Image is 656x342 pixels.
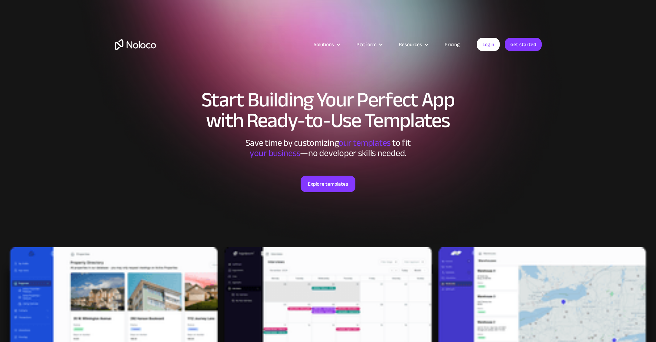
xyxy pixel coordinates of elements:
[225,138,431,158] div: Save time by customizing to fit ‍ —no developer skills needed.
[305,40,348,49] div: Solutions
[436,40,468,49] a: Pricing
[339,134,391,151] span: our templates
[390,40,436,49] div: Resources
[356,40,376,49] div: Platform
[314,40,334,49] div: Solutions
[399,40,422,49] div: Resources
[115,90,542,131] h1: Start Building Your Perfect App with Ready-to-Use Templates
[505,38,542,51] a: Get started
[115,39,156,50] a: home
[477,38,500,51] a: Login
[348,40,390,49] div: Platform
[301,176,355,192] a: Explore templates
[250,145,300,162] span: your business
